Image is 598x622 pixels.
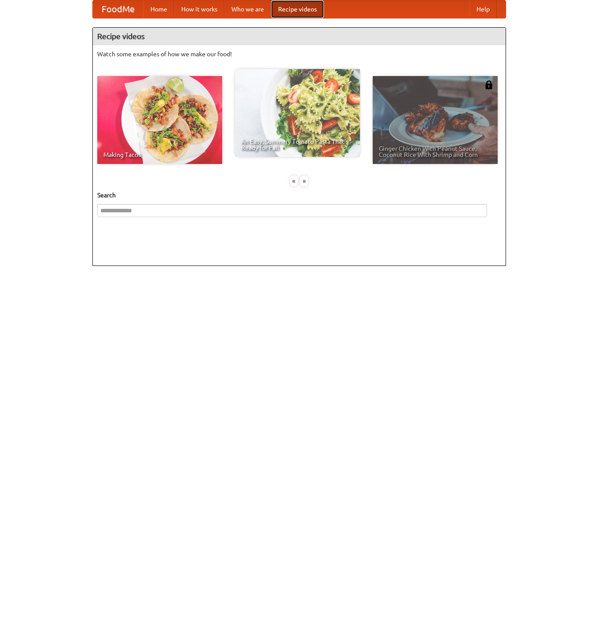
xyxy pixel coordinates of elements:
h5: Search [97,191,501,200]
a: Making Tacos [97,76,222,164]
a: How it works [174,0,224,18]
a: An Easy, Summery Tomato Pasta That's Ready for Fall [235,69,360,157]
span: Making Tacos [103,152,216,158]
div: » [300,175,308,186]
img: 483408.png [484,80,493,89]
div: « [290,175,298,186]
a: Recipe videos [271,0,324,18]
p: Watch some examples of how we make our food! [97,50,501,58]
a: Who we are [224,0,271,18]
a: Home [143,0,174,18]
h4: Recipe videos [93,28,506,45]
a: Help [470,0,497,18]
span: An Easy, Summery Tomato Pasta That's Ready for Fall [241,138,354,151]
a: FoodMe [93,0,143,18]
